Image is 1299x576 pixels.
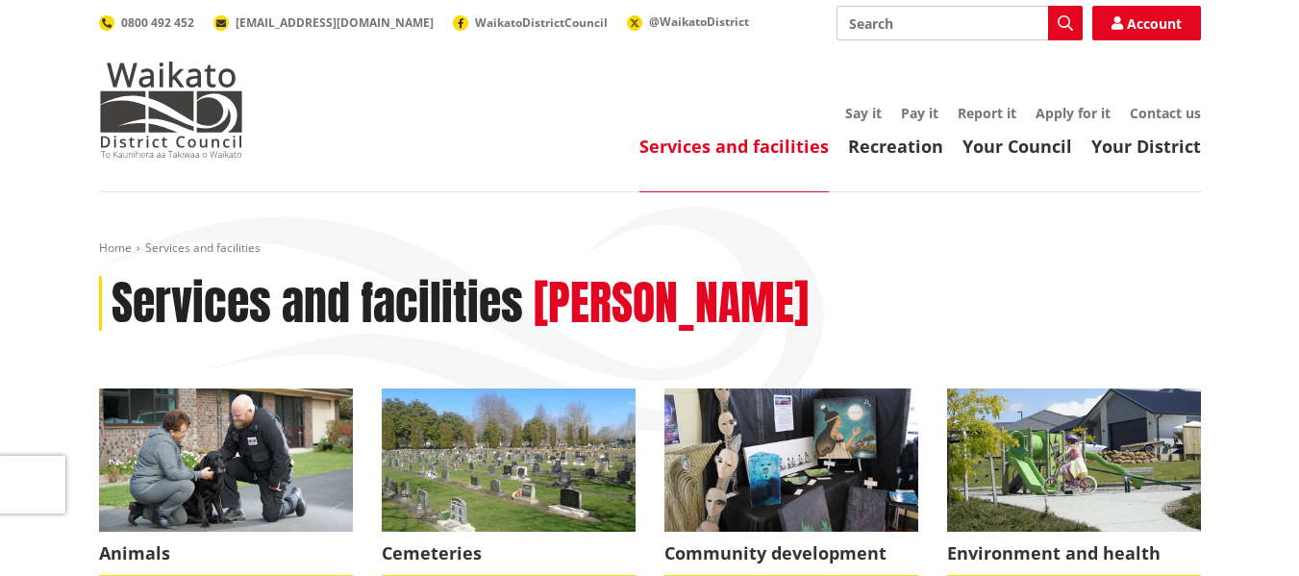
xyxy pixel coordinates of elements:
a: @WaikatoDistrict [627,13,749,30]
span: Environment and health [947,532,1201,576]
img: Waikato District Council - Te Kaunihera aa Takiwaa o Waikato [99,62,243,158]
span: Services and facilities [145,239,261,256]
input: Search input [837,6,1083,40]
a: Services and facilities [639,135,829,158]
a: Account [1092,6,1201,40]
a: Huntly Cemetery Cemeteries [382,388,636,576]
nav: breadcrumb [99,240,1201,257]
span: 0800 492 452 [121,14,194,31]
a: Recreation [848,135,943,158]
a: Waikato District Council Animal Control team Animals [99,388,353,576]
img: Matariki Travelling Suitcase Art Exhibition [664,388,918,532]
img: Animal Control [99,388,353,532]
h2: [PERSON_NAME] [534,276,809,332]
a: Say it [845,104,882,122]
a: Your District [1091,135,1201,158]
a: Report it [958,104,1016,122]
span: Animals [99,532,353,576]
a: 0800 492 452 [99,14,194,31]
span: WaikatoDistrictCouncil [475,14,608,31]
span: Community development [664,532,918,576]
a: Your Council [962,135,1072,158]
a: Pay it [901,104,938,122]
a: [EMAIL_ADDRESS][DOMAIN_NAME] [213,14,434,31]
a: Contact us [1130,104,1201,122]
a: Home [99,239,132,256]
img: Huntly Cemetery [382,388,636,532]
a: New housing in Pokeno Environment and health [947,388,1201,576]
a: Apply for it [1036,104,1111,122]
span: @WaikatoDistrict [649,13,749,30]
img: New housing in Pokeno [947,388,1201,532]
h1: Services and facilities [112,276,523,332]
span: [EMAIL_ADDRESS][DOMAIN_NAME] [236,14,434,31]
a: WaikatoDistrictCouncil [453,14,608,31]
span: Cemeteries [382,532,636,576]
a: Matariki Travelling Suitcase Art Exhibition Community development [664,388,918,576]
